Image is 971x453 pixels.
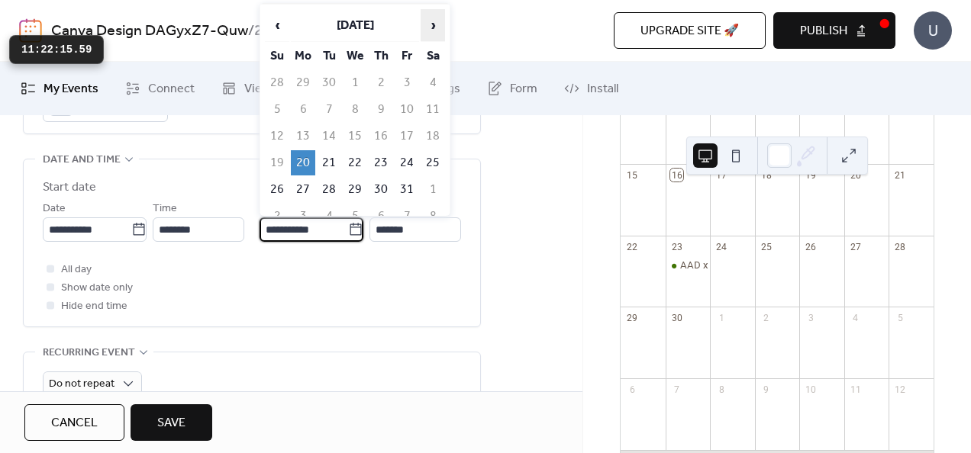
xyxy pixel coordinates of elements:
[760,312,773,325] div: 2
[395,124,419,149] td: 17
[849,384,862,397] div: 11
[369,124,393,149] td: 16
[317,204,341,229] td: 4
[265,124,289,149] td: 12
[266,10,289,40] span: ‹
[291,177,315,202] td: 27
[369,43,393,69] th: Th
[369,150,393,175] td: 23
[369,204,393,229] td: 6
[849,312,862,325] div: 4
[715,384,728,397] div: 8
[670,169,683,182] div: 16
[291,204,315,229] td: 3
[244,80,277,98] span: Views
[670,240,683,253] div: 23
[670,384,683,397] div: 7
[9,35,104,64] div: 11:22:15.59
[805,240,818,253] div: 26
[914,11,952,50] div: U
[43,151,121,169] span: Date and time
[317,70,341,95] td: 30
[157,414,185,432] span: Save
[265,97,289,122] td: 5
[395,177,419,202] td: 31
[61,261,92,279] span: All day
[210,68,289,109] a: Views
[510,80,537,98] span: Form
[421,97,445,122] td: 11
[343,97,367,122] td: 8
[614,12,766,49] button: Upgrade site 🚀
[317,177,341,202] td: 28
[9,68,110,109] a: My Events
[265,150,289,175] td: 19
[805,384,818,397] div: 10
[421,124,445,149] td: 18
[715,312,728,325] div: 1
[395,204,419,229] td: 7
[291,9,419,42] th: [DATE]
[343,43,367,69] th: We
[626,169,639,182] div: 15
[626,312,639,325] div: 29
[317,150,341,175] td: 21
[24,404,124,441] button: Cancel
[894,384,907,397] div: 12
[395,97,419,122] td: 10
[715,169,728,182] div: 17
[131,404,212,441] button: Save
[343,177,367,202] td: 29
[61,297,127,316] span: Hide end time
[317,124,341,149] td: 14
[670,312,683,325] div: 30
[369,70,393,95] td: 2
[369,97,393,122] td: 9
[61,279,133,297] span: Show date only
[666,259,711,272] div: AAD x ICs Monthly Meeting
[49,374,115,394] span: Do not repeat
[343,124,367,149] td: 15
[265,43,289,69] th: Su
[715,240,728,253] div: 24
[343,204,367,229] td: 5
[51,414,98,432] span: Cancel
[343,150,367,175] td: 22
[317,43,341,69] th: Tu
[773,12,895,49] button: Publish
[148,80,195,98] span: Connect
[421,177,445,202] td: 1
[369,177,393,202] td: 30
[849,240,862,253] div: 27
[421,10,444,40] span: ›
[894,312,907,325] div: 5
[114,68,206,109] a: Connect
[343,70,367,95] td: 1
[421,70,445,95] td: 4
[421,43,445,69] th: Sa
[760,169,773,182] div: 18
[43,200,66,218] span: Date
[553,68,630,109] a: Install
[43,344,135,362] span: Recurring event
[248,17,254,46] b: /
[626,384,639,397] div: 6
[291,97,315,122] td: 6
[291,70,315,95] td: 29
[760,384,773,397] div: 9
[760,240,773,253] div: 25
[43,178,96,197] div: Start date
[291,124,315,149] td: 13
[19,18,42,43] img: logo
[421,204,445,229] td: 8
[640,22,739,40] span: Upgrade site 🚀
[894,169,907,182] div: 21
[395,43,419,69] th: Fr
[805,169,818,182] div: 19
[265,70,289,95] td: 28
[395,70,419,95] td: 3
[291,150,315,175] td: 20
[44,80,98,98] span: My Events
[291,43,315,69] th: Mo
